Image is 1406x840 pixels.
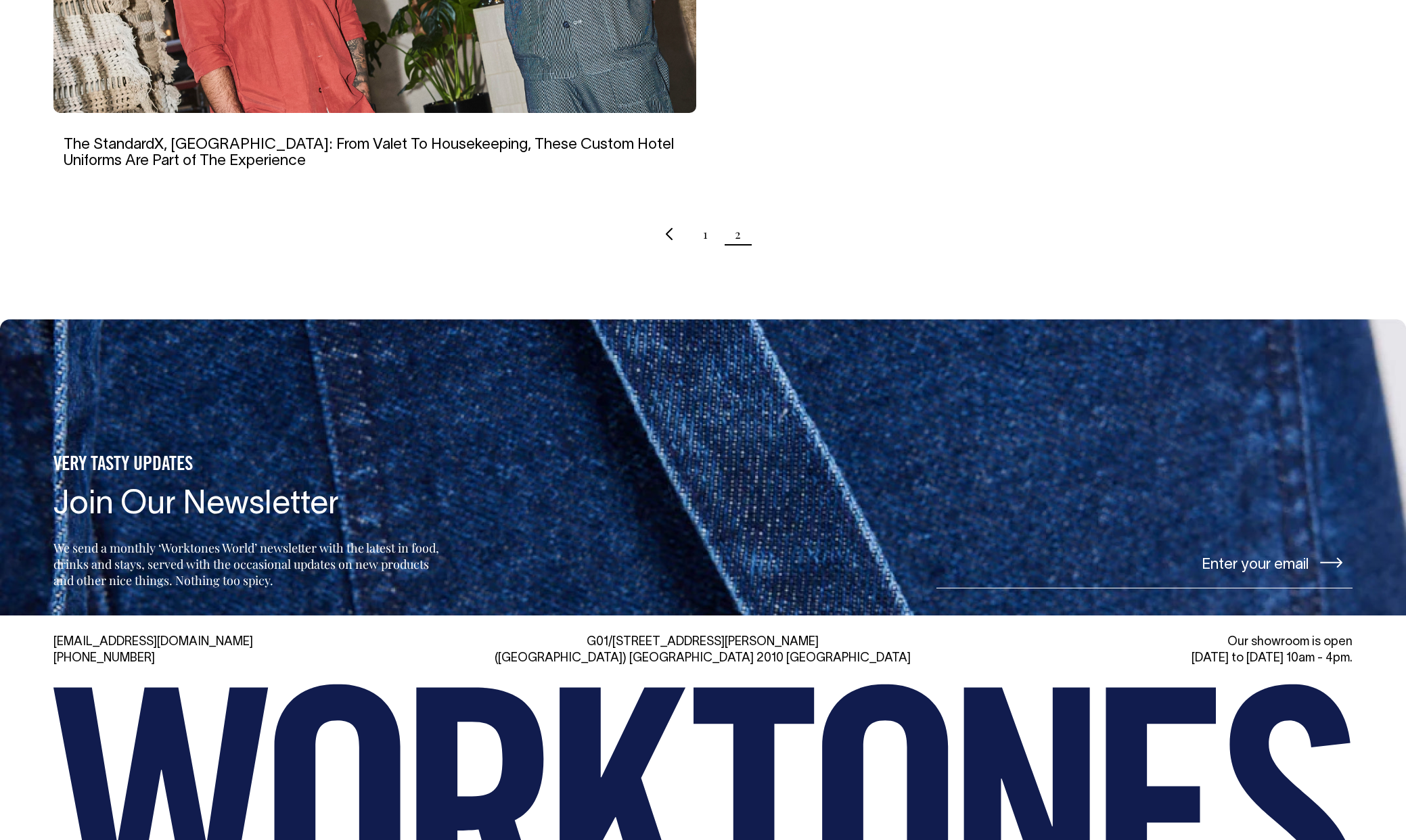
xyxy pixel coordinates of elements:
[53,540,443,588] p: We send a monthly ‘Worktones World’ newsletter with the latest in food, drinks and stays, served ...
[53,636,253,648] a: [EMAIL_ADDRESS][DOMAIN_NAME]
[933,634,1353,667] div: Our showroom is open [DATE] to [DATE] 10am - 4pm.
[936,538,1353,588] input: Enter your email
[735,217,741,251] span: Page 2
[493,634,913,667] div: G01/[STREET_ADDRESS][PERSON_NAME] ([GEOGRAPHIC_DATA]) [GEOGRAPHIC_DATA] 2010 [GEOGRAPHIC_DATA]
[53,217,1353,251] nav: Pagination
[703,217,708,251] a: Page 1
[64,138,674,168] a: The StandardX, [GEOGRAPHIC_DATA]: From Valet To Housekeeping, These Custom Hotel Uniforms Are Par...
[53,488,443,523] h4: Join Our Newsletter
[53,454,443,477] h5: VERY TASTY UPDATES
[53,653,155,664] a: [PHONE_NUMBER]
[665,217,676,251] a: Previous page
